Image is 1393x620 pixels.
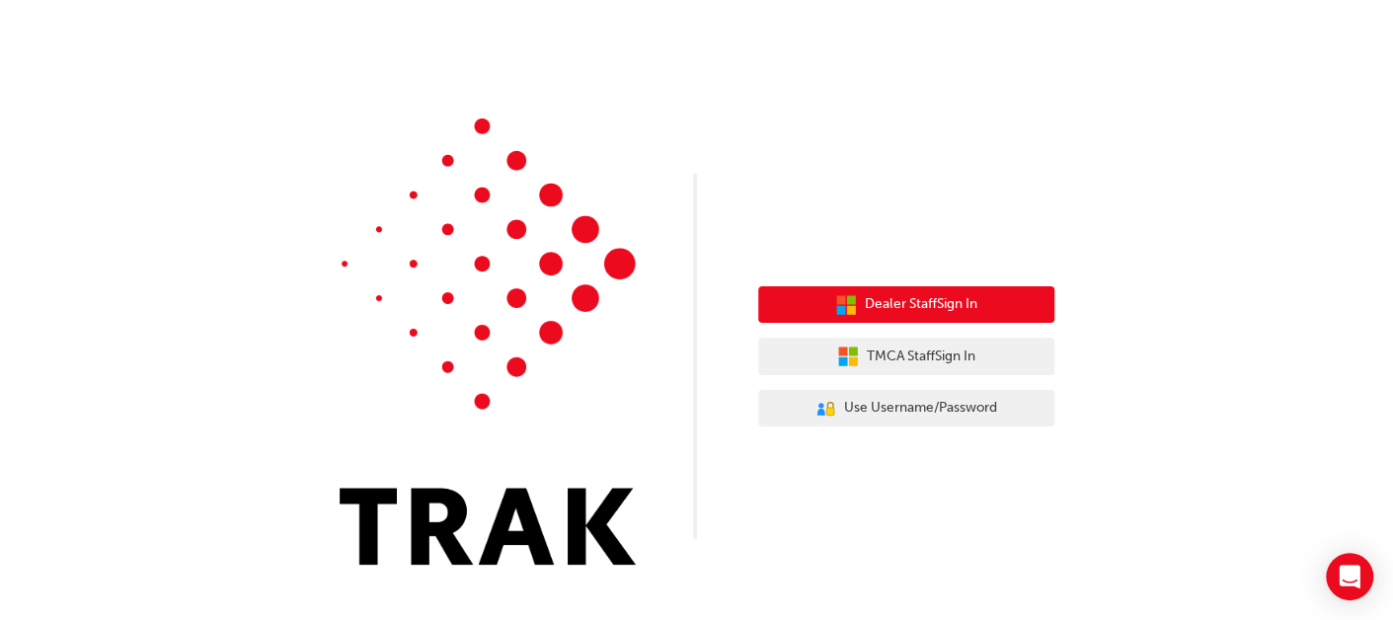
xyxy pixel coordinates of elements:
[865,293,977,316] span: Dealer Staff Sign In
[1326,553,1373,600] div: Open Intercom Messenger
[844,397,997,420] span: Use Username/Password
[758,390,1054,427] button: Use Username/Password
[758,286,1054,324] button: Dealer StaffSign In
[758,338,1054,375] button: TMCA StaffSign In
[867,346,975,368] span: TMCA Staff Sign In
[340,118,636,565] img: Trak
